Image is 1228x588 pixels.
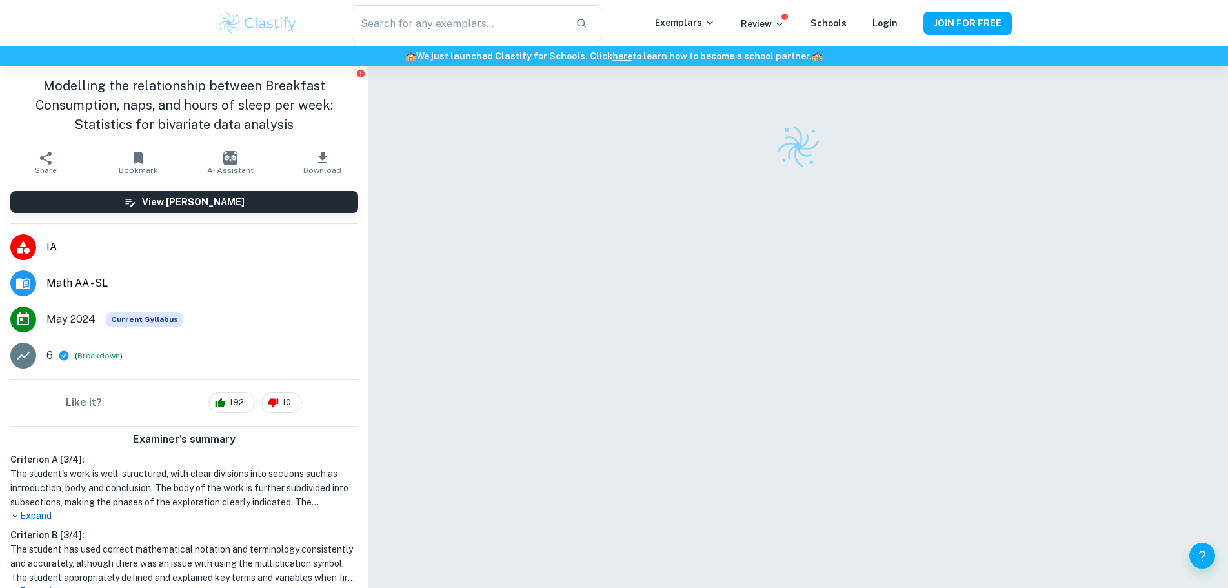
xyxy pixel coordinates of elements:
[184,145,276,181] button: AI Assistant
[352,5,565,41] input: Search for any exemplars...
[208,392,255,413] div: 192
[119,166,158,175] span: Bookmark
[35,166,57,175] span: Share
[872,18,898,28] a: Login
[66,395,102,411] h6: Like it?
[222,396,251,409] span: 192
[142,195,245,209] h6: View [PERSON_NAME]
[75,350,123,362] span: ( )
[810,18,847,28] a: Schools
[303,166,341,175] span: Download
[1189,543,1215,569] button: Help and Feedback
[92,145,185,181] button: Bookmark
[10,528,358,542] h6: Criterion B [ 3 / 4 ]:
[275,396,298,409] span: 10
[261,392,302,413] div: 10
[106,312,183,327] div: This exemplar is based on the current syllabus. Feel free to refer to it for inspiration/ideas wh...
[207,166,254,175] span: AI Assistant
[46,239,358,255] span: IA
[77,350,120,361] button: Breakdown
[5,432,363,447] h6: Examiner's summary
[774,123,822,170] img: Clastify logo
[10,191,358,213] button: View [PERSON_NAME]
[10,509,358,523] p: Expand
[356,68,366,78] button: Report issue
[405,51,416,61] span: 🏫
[223,151,237,165] img: AI Assistant
[46,312,96,327] span: May 2024
[10,467,358,509] h1: The student's work is well-structured, with clear divisions into sections such as introduction, b...
[923,12,1012,35] button: JOIN FOR FREE
[10,542,358,585] h1: The student has used correct mathematical notation and terminology consistently and accurately, a...
[612,51,632,61] a: here
[655,15,715,30] p: Exemplars
[217,10,299,36] img: Clastify logo
[276,145,368,181] button: Download
[10,76,358,134] h1: Modelling the relationship between Breakfast Consumption, naps, and hours of sleep per week: Stat...
[46,276,358,291] span: Math AA - SL
[106,312,183,327] span: Current Syllabus
[3,49,1225,63] h6: We just launched Clastify for Schools. Click to learn how to become a school partner.
[46,348,53,363] p: 6
[812,51,823,61] span: 🏫
[741,17,785,31] p: Review
[10,452,358,467] h6: Criterion A [ 3 / 4 ]:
